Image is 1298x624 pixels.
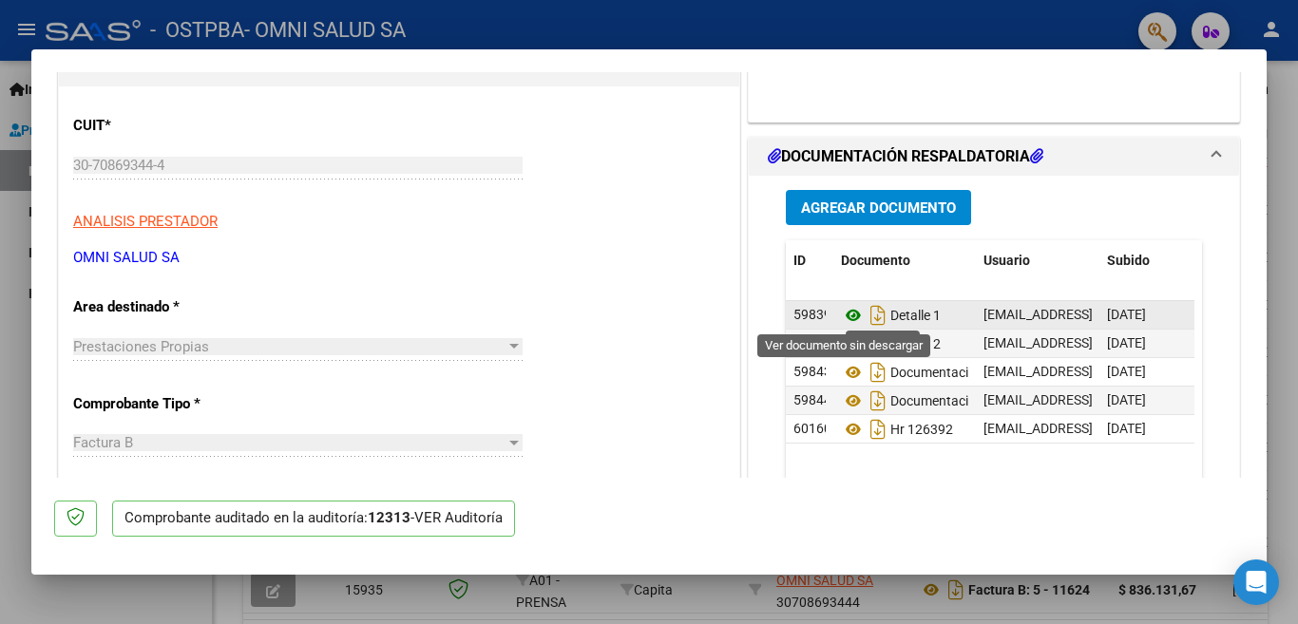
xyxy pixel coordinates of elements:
span: Documento [841,253,910,268]
span: [DATE] [1107,335,1146,350]
p: CUIT [73,115,269,137]
span: Documentacion [841,365,983,380]
datatable-header-cell: Documento [833,240,976,281]
i: Descargar documento [866,329,890,359]
span: Documentacion Amb [841,393,1014,408]
button: Agregar Documento [786,190,971,225]
h1: DOCUMENTACIÓN RESPALDATORIA [768,145,1043,168]
div: VER Auditoría [414,507,503,529]
span: 59843 [793,364,831,379]
i: Descargar documento [866,386,890,416]
span: Factura B [73,434,133,451]
span: 60160 [793,421,831,436]
span: [DATE] [1107,364,1146,379]
span: Detalle 2 [841,336,941,351]
span: [DATE] [1107,392,1146,407]
datatable-header-cell: Usuario [976,240,1099,281]
p: Comprobante Tipo * [73,393,269,415]
p: OMNI SALUD SA [73,247,725,269]
datatable-header-cell: Subido [1099,240,1194,281]
span: [DATE] [1107,421,1146,436]
span: Prestaciones Propias [73,338,209,355]
div: Open Intercom Messenger [1233,559,1279,605]
p: Comprobante auditado en la auditoría: - [112,501,515,538]
strong: 12313 [368,509,410,526]
span: Agregar Documento [801,199,956,217]
div: DOCUMENTACIÓN RESPALDATORIA [749,176,1239,570]
p: Area destinado * [73,296,269,318]
i: Descargar documento [866,414,890,444]
span: ID [793,253,806,268]
span: ANALISIS PRESTADOR [73,213,218,230]
span: Subido [1107,253,1150,268]
mat-expansion-panel-header: DOCUMENTACIÓN RESPALDATORIA [749,138,1239,176]
span: 59839 [793,307,831,322]
i: Descargar documento [866,300,890,331]
span: 59841 [793,335,831,350]
span: Detalle 1 [841,308,941,323]
span: Hr 126392 [841,422,953,437]
span: Usuario [983,253,1030,268]
datatable-header-cell: ID [786,240,833,281]
i: Descargar documento [866,357,890,388]
span: 59844 [793,392,831,407]
span: [DATE] [1107,307,1146,322]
